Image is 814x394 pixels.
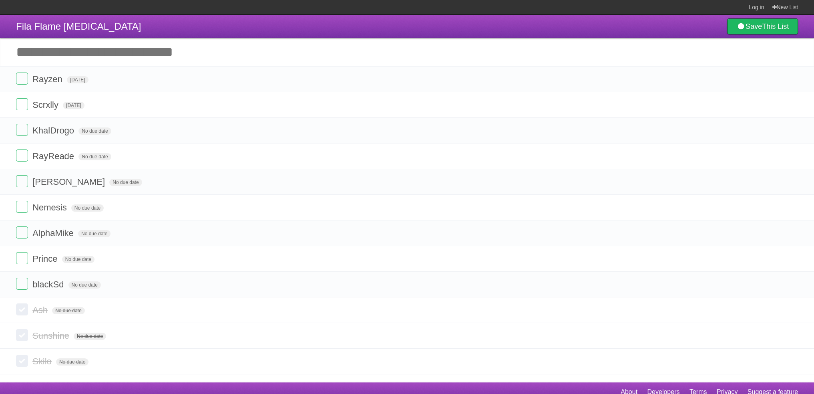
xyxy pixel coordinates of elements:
[16,303,28,315] label: Done
[32,100,60,110] span: Scrxlly
[16,98,28,110] label: Done
[16,355,28,367] label: Done
[16,252,28,264] label: Done
[68,281,101,289] span: No due date
[762,22,789,30] b: This List
[32,254,59,264] span: Prince
[16,124,28,136] label: Done
[32,356,54,366] span: Skilo
[727,18,798,34] a: SaveThis List
[52,307,84,314] span: No due date
[16,329,28,341] label: Done
[78,127,111,135] span: No due date
[16,175,28,187] label: Done
[16,150,28,162] label: Done
[63,102,84,109] span: [DATE]
[109,179,142,186] span: No due date
[32,228,76,238] span: AlphaMike
[16,21,141,32] span: Fila Flame [MEDICAL_DATA]
[78,230,111,237] span: No due date
[32,151,76,161] span: RayReade
[16,226,28,238] label: Done
[62,256,94,263] span: No due date
[32,74,64,84] span: Rayzen
[71,204,104,212] span: No due date
[16,201,28,213] label: Done
[78,153,111,160] span: No due date
[74,333,106,340] span: No due date
[16,278,28,290] label: Done
[32,202,69,212] span: Nemesis
[32,279,66,289] span: blackSd
[56,358,88,366] span: No due date
[32,305,50,315] span: Ash
[32,331,71,341] span: Sunshine
[67,76,88,83] span: [DATE]
[32,177,107,187] span: [PERSON_NAME]
[32,125,76,135] span: KhalDrogo
[16,73,28,85] label: Done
